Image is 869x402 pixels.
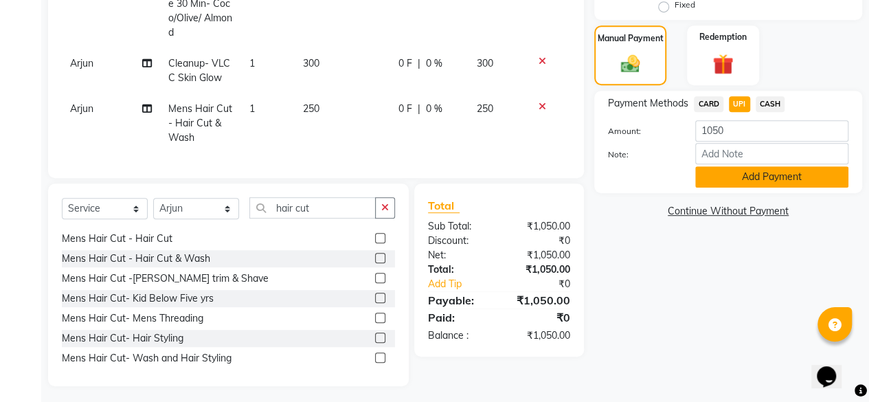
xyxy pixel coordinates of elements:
[597,204,859,219] a: Continue Without Payment
[418,309,499,326] div: Paid:
[426,56,442,71] span: 0 %
[62,291,214,306] div: Mens Hair Cut- Kid Below Five yrs
[62,271,269,286] div: Mens Hair Cut -[PERSON_NAME] trim & Shave
[62,331,183,346] div: Mens Hair Cut- Hair Styling
[426,102,442,116] span: 0 %
[477,102,493,115] span: 250
[62,252,210,266] div: Mens Hair Cut - Hair Cut & Wash
[303,102,319,115] span: 250
[694,96,723,112] span: CARD
[418,292,499,309] div: Payable:
[499,234,580,248] div: ₹0
[598,125,685,137] label: Amount:
[699,31,747,43] label: Redemption
[615,53,646,75] img: _cash.svg
[70,102,93,115] span: Arjun
[499,248,580,263] div: ₹1,050.00
[303,57,319,69] span: 300
[62,232,172,246] div: Mens Hair Cut - Hair Cut
[811,347,855,388] iframe: chat widget
[418,219,499,234] div: Sub Total:
[418,234,499,248] div: Discount:
[706,52,740,77] img: _gift.svg
[695,143,848,164] input: Add Note
[695,120,848,142] input: Amount
[477,57,493,69] span: 300
[70,57,93,69] span: Arjun
[499,328,580,343] div: ₹1,050.00
[418,56,420,71] span: |
[418,277,512,291] a: Add Tip
[249,197,376,219] input: Search or Scan
[418,263,499,277] div: Total:
[428,199,460,213] span: Total
[499,263,580,277] div: ₹1,050.00
[418,102,420,116] span: |
[418,248,499,263] div: Net:
[499,309,580,326] div: ₹0
[729,96,750,112] span: UPI
[168,102,232,144] span: Mens Hair Cut - Hair Cut & Wash
[608,96,688,111] span: Payment Methods
[695,166,848,188] button: Add Payment
[499,292,580,309] div: ₹1,050.00
[62,351,232,366] div: Mens Hair Cut- Wash and Hair Styling
[168,57,230,84] span: Cleanup- VLCC Skin Glow
[756,96,785,112] span: CASH
[249,57,255,69] span: 1
[598,32,664,45] label: Manual Payment
[512,277,580,291] div: ₹0
[418,328,499,343] div: Balance :
[249,102,255,115] span: 1
[398,102,412,116] span: 0 F
[598,148,685,161] label: Note:
[499,219,580,234] div: ₹1,050.00
[62,311,203,326] div: Mens Hair Cut- Mens Threading
[398,56,412,71] span: 0 F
